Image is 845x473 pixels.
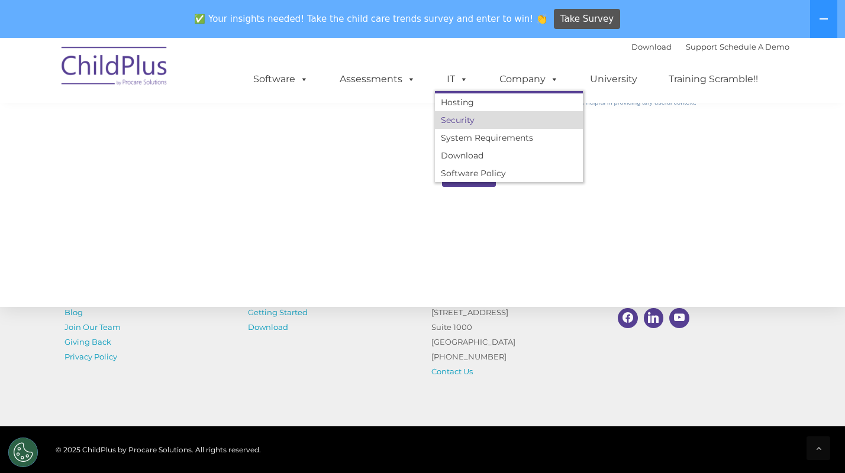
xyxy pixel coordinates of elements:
a: Youtube [666,305,692,331]
a: Hosting [435,93,583,111]
a: IT [435,67,480,91]
span: Take Survey [560,9,614,30]
a: Privacy Policy [64,352,117,361]
a: Join Our Team [64,322,121,332]
a: System Requirements [435,129,583,147]
a: Take Survey [554,9,621,30]
a: Schedule A Demo [720,42,789,51]
a: Software Policy [435,164,583,182]
a: Download [435,147,583,164]
span: ✅ Your insights needed! Take the child care trends survey and enter to win! 👏 [190,8,552,31]
a: Giving Back [64,337,111,346]
span: Phone number [165,127,215,135]
a: Training Scramble!! [657,67,770,91]
a: Facebook [615,305,641,331]
span: © 2025 ChildPlus by Procare Solutions. All rights reserved. [56,445,261,454]
a: Blog [64,307,83,317]
img: ChildPlus by Procare Solutions [56,38,174,98]
a: Linkedin [641,305,667,331]
a: Contact Us [431,367,473,376]
a: Assessments [328,67,427,91]
a: Security [435,111,583,129]
span: Last name [165,78,201,87]
button: Cookies Settings [8,438,38,467]
p: [STREET_ADDRESS] Suite 1000 [GEOGRAPHIC_DATA] [PHONE_NUMBER] [431,305,597,379]
font: | [631,42,789,51]
a: University [578,67,649,91]
a: Company [488,67,570,91]
a: Software [241,67,320,91]
a: Support [686,42,717,51]
a: Download [631,42,672,51]
a: Download [248,322,288,332]
a: Getting Started [248,307,308,317]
